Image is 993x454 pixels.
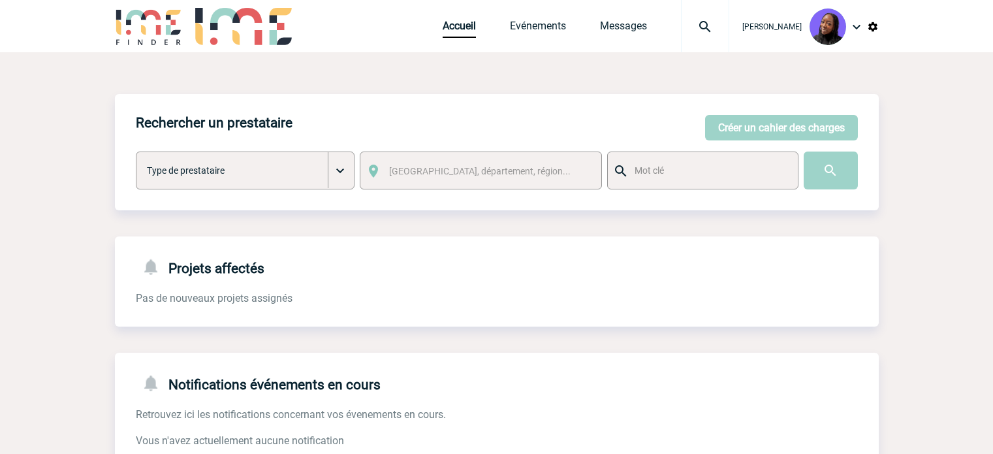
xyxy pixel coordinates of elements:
img: notifications-24-px-g.png [141,257,168,276]
img: IME-Finder [115,8,183,45]
a: Messages [600,20,647,38]
span: [PERSON_NAME] [742,22,802,31]
span: Vous n'avez actuellement aucune notification [136,434,344,447]
img: notifications-24-px-g.png [141,374,168,393]
h4: Notifications événements en cours [136,374,381,393]
input: Mot clé [631,162,786,179]
span: Pas de nouveaux projets assignés [136,292,292,304]
h4: Projets affectés [136,257,264,276]
h4: Rechercher un prestataire [136,115,292,131]
input: Submit [804,152,858,189]
span: [GEOGRAPHIC_DATA], département, région... [389,166,571,176]
a: Evénements [510,20,566,38]
img: 131349-0.png [810,8,846,45]
span: Retrouvez ici les notifications concernant vos évenements en cours. [136,408,446,421]
a: Accueil [443,20,476,38]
